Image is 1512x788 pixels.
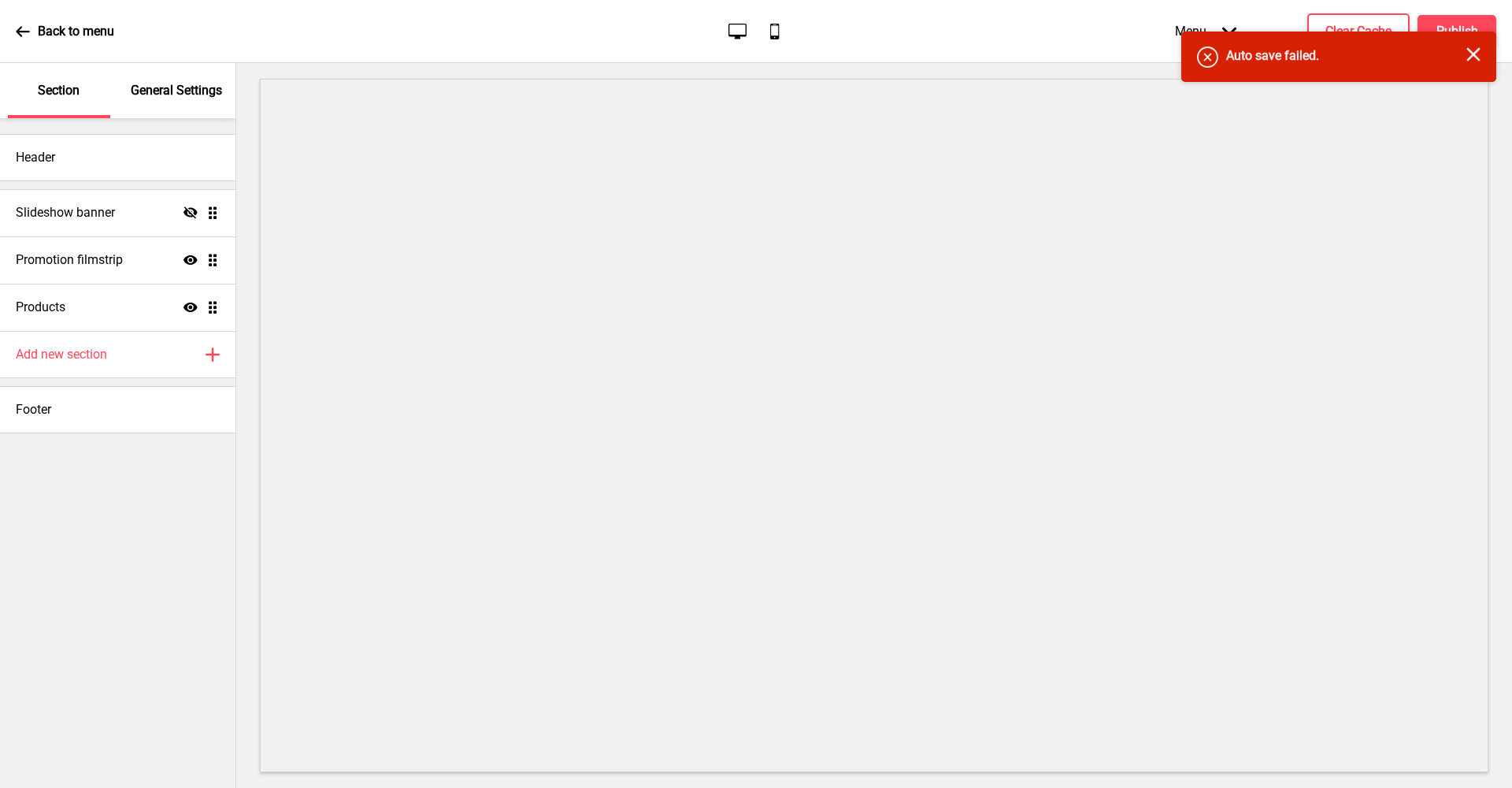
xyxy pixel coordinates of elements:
[16,346,107,363] h4: Add new section
[38,23,114,40] p: Back to menu
[38,82,80,99] p: Section
[1307,13,1410,50] button: Clear Cache
[1159,8,1252,54] div: Menu
[16,401,51,418] h4: Footer
[16,299,65,316] h4: Products
[16,10,114,53] a: Back to menu
[1436,23,1478,40] h4: Publish
[1226,47,1466,65] h4: Auto save failed.
[16,149,55,166] h4: Header
[131,82,222,99] p: General Settings
[16,251,123,269] h4: Promotion filmstrip
[1325,23,1392,40] h4: Clear Cache
[1417,15,1496,48] button: Publish
[16,204,115,221] h4: Slideshow banner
